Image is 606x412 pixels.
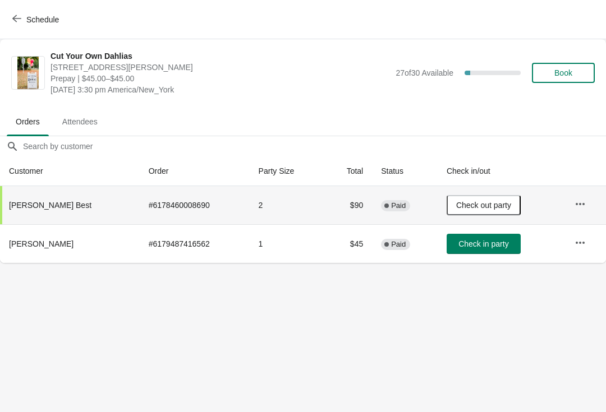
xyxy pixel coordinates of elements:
td: $45 [324,224,373,263]
span: [DATE] 3:30 pm America/New_York [50,84,390,95]
input: Search by customer [22,136,606,156]
th: Check in/out [438,156,566,186]
span: [PERSON_NAME] [9,239,74,248]
td: $90 [324,186,373,224]
th: Status [372,156,438,186]
td: # 6179487416562 [140,224,250,263]
span: [PERSON_NAME] Best [9,201,91,210]
span: Prepay | $45.00–$45.00 [50,73,390,84]
button: Book [532,63,595,83]
span: Schedule [26,15,59,24]
th: Order [140,156,250,186]
span: Paid [391,201,406,210]
span: Attendees [53,112,107,132]
button: Schedule [6,10,68,30]
span: Check in party [458,239,508,248]
button: Check out party [447,195,521,215]
span: Cut Your Own Dahlias [50,50,390,62]
td: # 6178460008690 [140,186,250,224]
span: Book [554,68,572,77]
button: Check in party [447,234,521,254]
span: [STREET_ADDRESS][PERSON_NAME] [50,62,390,73]
img: Cut Your Own Dahlias [17,57,39,89]
th: Party Size [250,156,324,186]
th: Total [324,156,373,186]
span: Check out party [456,201,511,210]
span: 27 of 30 Available [396,68,453,77]
span: Paid [391,240,406,249]
td: 1 [250,224,324,263]
td: 2 [250,186,324,224]
span: Orders [7,112,49,132]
